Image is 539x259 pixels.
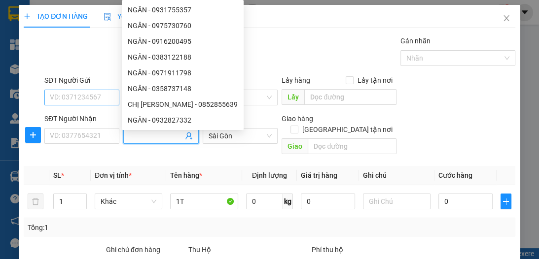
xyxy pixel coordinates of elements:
div: CHỊ [PERSON_NAME] - 0852855639 [128,99,238,110]
div: NGÂN - 0931755357 [128,4,238,15]
span: Giao [282,138,308,154]
div: Sài Gòn [94,8,179,20]
div: KIỀU [94,20,179,32]
span: [GEOGRAPHIC_DATA] tận nơi [298,124,396,135]
input: VD: Bàn, Ghế [170,194,238,209]
span: Lấy tận nơi [354,75,396,86]
span: Cước hàng [438,171,472,179]
div: Tên hàng: 2T ( : 2 ) [8,68,179,80]
span: SL [53,171,61,179]
div: CHỊ NGÂN - 0852855639 [122,97,244,112]
button: delete [28,194,43,209]
div: NGÂN - 0916200495 [122,33,244,49]
span: Giá trị hàng [301,171,337,179]
div: NGÂN - 0971911798 [128,67,238,78]
span: Khác [101,194,156,209]
div: Phí thu hộ [312,244,433,259]
span: Nhận: [94,9,118,20]
div: 0902606770 [94,32,179,46]
div: NGÂN - 0932827332 [122,112,244,128]
button: Close [493,5,520,32]
span: Lấy [282,89,304,105]
div: NGÂN - 0971911798 [122,65,244,81]
div: Chợ Lách [8,8,87,20]
label: Ghi chú đơn hàng [106,246,160,254]
input: Dọc đường [304,89,396,105]
span: Thu Hộ [188,246,211,254]
span: Yêu cầu xuất hóa đơn điện tử [104,12,208,20]
div: NGÂN - 0975730760 [122,18,244,33]
div: SĐT Người Gửi [44,75,119,86]
span: kg [283,194,293,209]
span: Đơn vị tính [95,171,132,179]
button: plus [501,194,511,209]
span: Gửi: [8,9,24,20]
input: Ghi Chú [363,194,431,209]
div: SĐT Người Nhận [44,113,119,124]
button: plus [25,127,41,143]
th: Ghi chú [359,166,434,185]
span: Giao hàng [282,115,313,123]
div: NGÂN - 0383122188 [122,49,244,65]
span: TẠO ĐƠN HÀNG [24,12,88,20]
div: NGÂN - 0931755357 [122,2,244,18]
span: plus [501,197,511,205]
div: NGÂN - 0916200495 [128,36,238,47]
div: NGÂN - 0383122188 [128,52,238,63]
span: SL [78,67,92,81]
span: Lấy hàng [282,76,310,84]
input: Dọc đường [308,138,396,154]
div: Tổng: 1 [28,222,209,233]
div: NGÂN - 0358737148 [128,83,238,94]
div: NGÂN - 0932827332 [128,115,238,126]
span: Sài Gòn [209,129,272,143]
span: Định lượng [252,171,287,179]
div: NGÂN - 0975730760 [128,20,238,31]
span: Tên hàng [170,171,202,179]
span: plus [26,131,40,139]
span: plus [24,13,31,20]
label: Gán nhãn [400,37,431,45]
img: icon [104,13,111,21]
input: 0 [301,194,355,209]
span: CC [93,52,105,62]
div: NGÂN - 0358737148 [122,81,244,97]
span: close [503,14,510,22]
span: user-add [185,132,193,140]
